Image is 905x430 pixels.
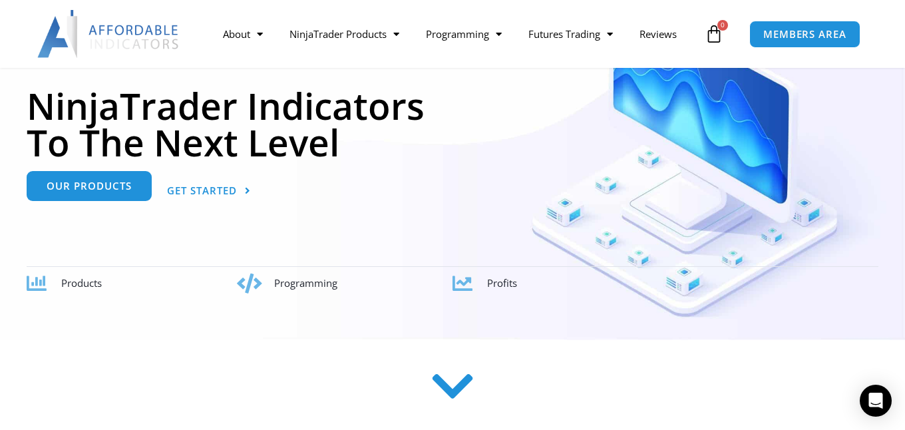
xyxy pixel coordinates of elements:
[413,19,515,49] a: Programming
[27,171,152,201] a: Our Products
[27,87,878,160] h1: NinjaTrader Indicators To The Next Level
[167,176,251,206] a: Get Started
[276,19,413,49] a: NinjaTrader Products
[860,385,892,417] div: Open Intercom Messenger
[717,20,728,31] span: 0
[61,276,102,290] span: Products
[37,10,180,58] img: LogoAI | Affordable Indicators – NinjaTrader
[626,19,690,49] a: Reviews
[210,19,276,49] a: About
[274,276,337,290] span: Programming
[167,186,237,196] span: Get Started
[487,276,517,290] span: Profits
[685,15,743,53] a: 0
[749,21,860,48] a: MEMBERS AREA
[47,181,132,191] span: Our Products
[515,19,626,49] a: Futures Trading
[763,29,846,39] span: MEMBERS AREA
[210,19,702,49] nav: Menu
